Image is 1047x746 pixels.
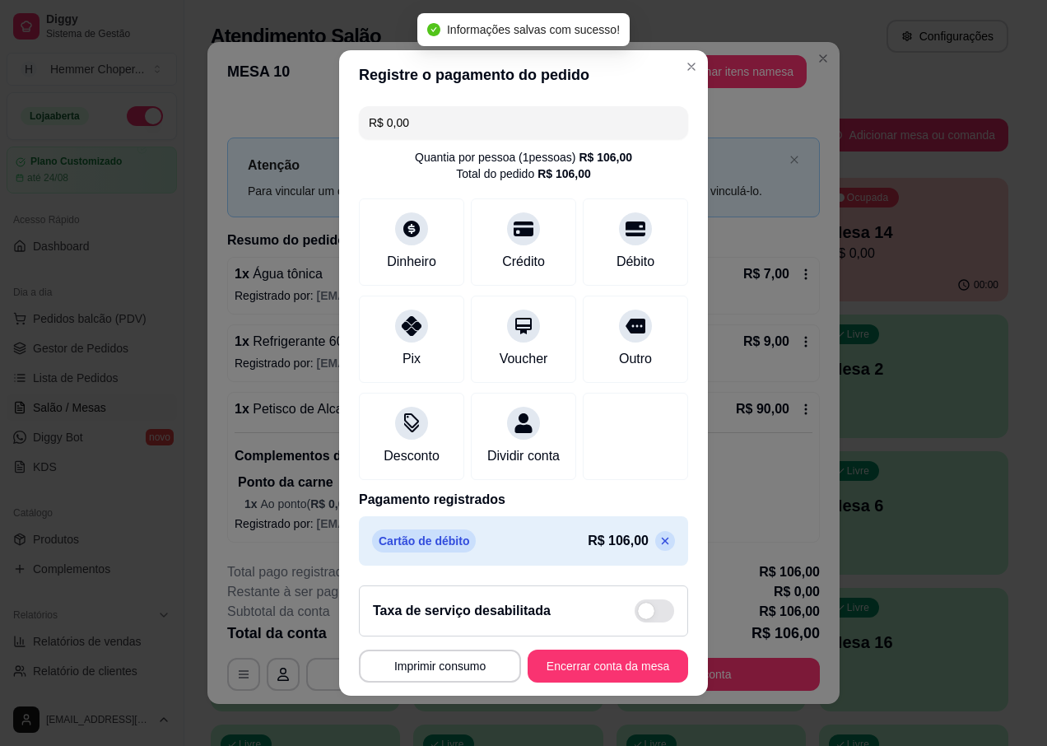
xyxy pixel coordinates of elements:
[678,54,705,80] button: Close
[373,601,551,621] h2: Taxa de serviço desabilitada
[403,349,421,369] div: Pix
[372,529,476,553] p: Cartão de débito
[579,149,632,166] div: R$ 106,00
[500,349,548,369] div: Voucher
[369,106,678,139] input: Ex.: hambúrguer de cordeiro
[359,490,688,510] p: Pagamento registrados
[359,650,521,683] button: Imprimir consumo
[339,50,708,100] header: Registre o pagamento do pedido
[447,23,620,36] span: Informações salvas com sucesso!
[384,446,440,466] div: Desconto
[427,23,440,36] span: check-circle
[537,166,591,182] div: R$ 106,00
[502,252,545,272] div: Crédito
[387,252,436,272] div: Dinheiro
[456,166,591,182] div: Total do pedido
[619,349,652,369] div: Outro
[588,531,649,551] p: R$ 106,00
[617,252,654,272] div: Débito
[487,446,560,466] div: Dividir conta
[528,650,688,683] button: Encerrar conta da mesa
[415,149,632,166] div: Quantia por pessoa ( 1 pessoas)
